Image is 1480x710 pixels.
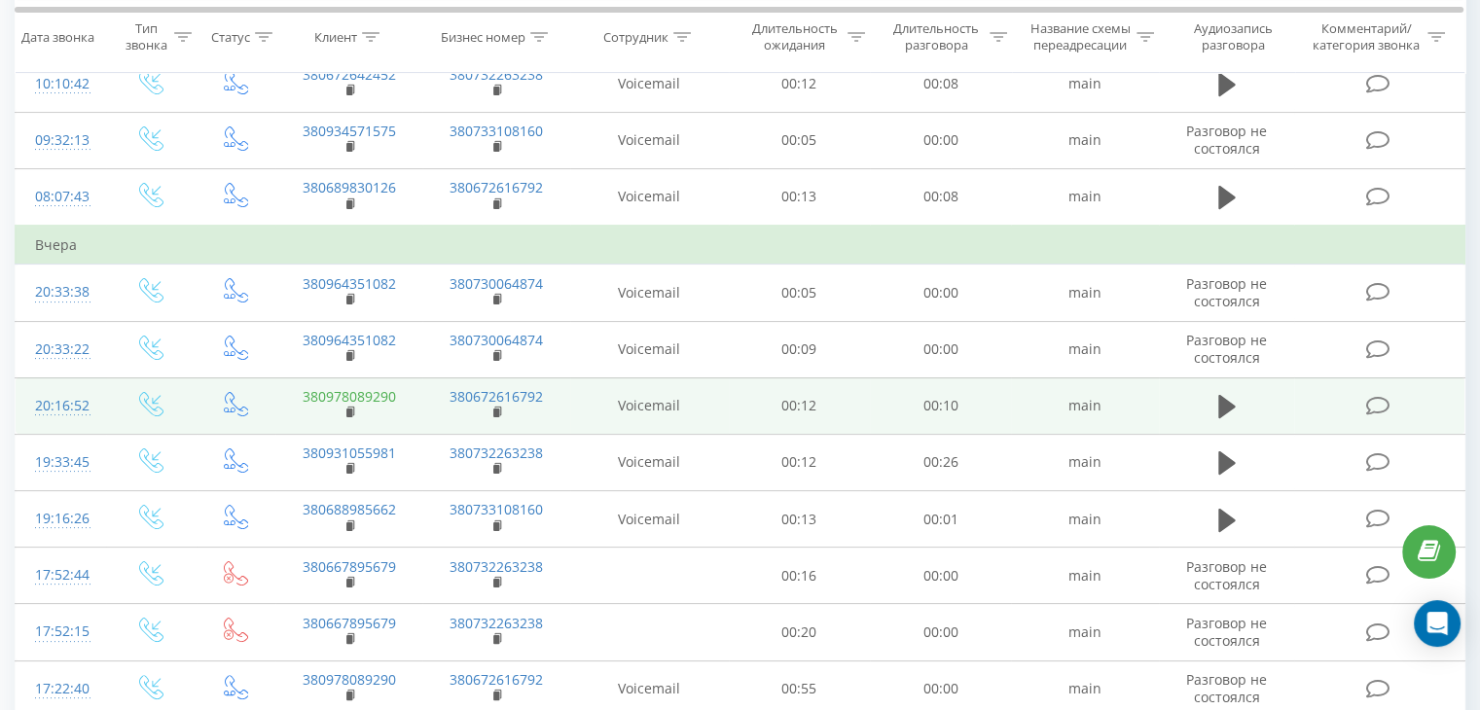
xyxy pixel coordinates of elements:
[570,491,729,548] td: Voicemail
[729,168,870,226] td: 00:13
[35,500,87,538] div: 19:16:26
[1011,168,1158,226] td: main
[1011,604,1158,660] td: main
[1011,112,1158,168] td: main
[303,614,396,632] a: 380667895679
[303,274,396,293] a: 380964351082
[870,491,1011,548] td: 00:01
[570,377,729,434] td: Voicemail
[450,274,543,293] a: 380730064874
[1186,274,1267,310] span: Разговор не состоялся
[1029,20,1132,53] div: Название схемы переадресации
[450,614,543,632] a: 380732263238
[303,122,396,140] a: 380934571575
[729,265,870,321] td: 00:05
[870,548,1011,604] td: 00:00
[729,112,870,168] td: 00:05
[303,65,396,84] a: 380672642452
[303,444,396,462] a: 380931055981
[303,387,396,406] a: 380978089290
[123,20,168,53] div: Тип звонка
[729,548,870,604] td: 00:16
[303,557,396,576] a: 380667895679
[21,28,94,45] div: Дата звонка
[729,434,870,490] td: 00:12
[570,112,729,168] td: Voicemail
[1011,377,1158,434] td: main
[870,55,1011,112] td: 00:08
[870,434,1011,490] td: 00:26
[746,20,844,53] div: Длительность ожидания
[1414,600,1461,647] div: Open Intercom Messenger
[35,670,87,708] div: 17:22:40
[887,20,985,53] div: Длительность разговора
[1309,20,1423,53] div: Комментарий/категория звонка
[1011,548,1158,604] td: main
[450,387,543,406] a: 380672616792
[1011,434,1158,490] td: main
[603,28,668,45] div: Сотрудник
[450,122,543,140] a: 380733108160
[35,444,87,481] div: 19:33:45
[35,178,87,216] div: 08:07:43
[303,331,396,349] a: 380964351082
[16,226,1465,265] td: Вчера
[35,387,87,425] div: 20:16:52
[729,55,870,112] td: 00:12
[35,331,87,369] div: 20:33:22
[450,444,543,462] a: 380732263238
[303,500,396,518] a: 380688985662
[35,65,87,103] div: 10:10:42
[570,434,729,490] td: Voicemail
[729,604,870,660] td: 00:20
[1011,321,1158,377] td: main
[870,321,1011,377] td: 00:00
[729,491,870,548] td: 00:13
[211,28,250,45] div: Статус
[570,168,729,226] td: Voicemail
[35,556,87,594] div: 17:52:44
[450,65,543,84] a: 380732263238
[450,500,543,518] a: 380733108160
[1176,20,1290,53] div: Аудиозапись разговора
[35,613,87,651] div: 17:52:15
[450,178,543,196] a: 380672616792
[1186,670,1267,706] span: Разговор не состоялся
[303,178,396,196] a: 380689830126
[870,377,1011,434] td: 00:10
[570,265,729,321] td: Voicemail
[870,604,1011,660] td: 00:00
[729,377,870,434] td: 00:12
[450,557,543,576] a: 380732263238
[35,273,87,311] div: 20:33:38
[870,112,1011,168] td: 00:00
[35,122,87,160] div: 09:32:13
[314,28,357,45] div: Клиент
[570,55,729,112] td: Voicemail
[1011,491,1158,548] td: main
[870,168,1011,226] td: 00:08
[1186,614,1267,650] span: Разговор не состоялся
[303,670,396,689] a: 380978089290
[1186,331,1267,367] span: Разговор не состоялся
[570,321,729,377] td: Voicemail
[729,321,870,377] td: 00:09
[1186,122,1267,158] span: Разговор не состоялся
[870,265,1011,321] td: 00:00
[450,670,543,689] a: 380672616792
[1011,55,1158,112] td: main
[1186,557,1267,593] span: Разговор не состоялся
[1011,265,1158,321] td: main
[441,28,525,45] div: Бизнес номер
[450,331,543,349] a: 380730064874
